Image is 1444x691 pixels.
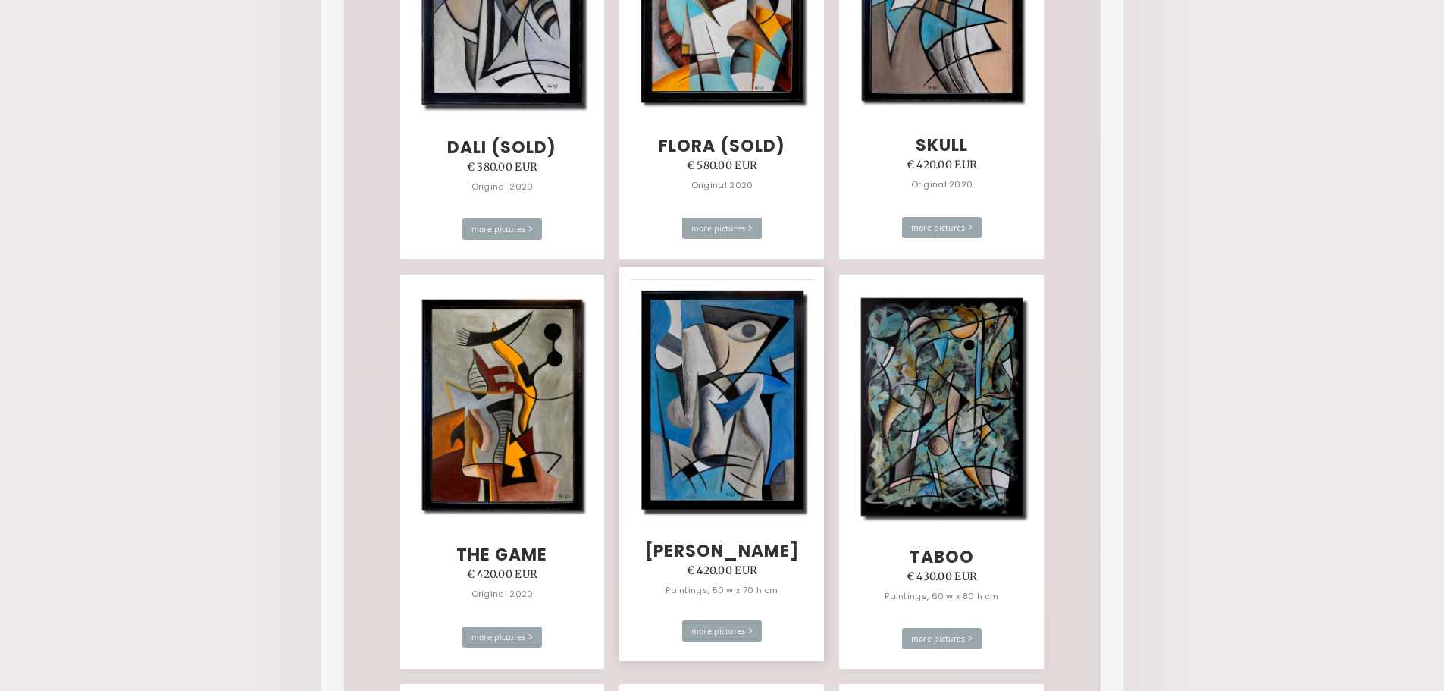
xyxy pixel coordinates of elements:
div: more pictures > [462,627,543,648]
a: [PERSON_NAME]€ 420.00 EURPaintings, 50 w x 70 h cmmore pictures > [619,267,824,661]
div: more pictures > [902,217,982,238]
div: € 420.00 EUR [907,155,978,174]
div: € 580.00 EUR [687,155,758,175]
h3: The Game [456,546,547,564]
div: Original 2020 [911,174,973,194]
h3: Dali (SOLD) [447,139,556,157]
div: Paintings, 50 w x 70 h cm [666,580,778,600]
h3: Flora (sold) [659,137,785,155]
div: € 430.00 EUR [907,567,978,586]
div: more pictures > [462,218,543,240]
div: € 420.00 EUR [467,564,538,584]
img: Abstract composition Oil on canvas, original 2020 [850,287,1034,526]
div: Original 2020 [471,584,534,604]
div: € 420.00 EUR [687,561,758,580]
h3: [PERSON_NAME] [644,542,799,561]
div: Original 2020 [691,175,753,195]
div: more pictures > [902,628,982,649]
h3: Skull [916,137,968,155]
div: Paintings, 60 w x 80 h cm [885,586,999,606]
div: more pictures > [682,218,763,239]
a: The Game€ 420.00 EUROriginal 2020more pictures > [400,275,605,669]
a: Taboo€ 430.00 EURPaintings, 60 w x 80 h cmmore pictures > [839,275,1044,669]
div: Original 2020 [471,177,534,196]
img: Painting, 50 w x 70 h cm Oil on canvas, original 2020 [630,279,814,522]
h3: Taboo [910,548,974,567]
img: Painting, 60 w x 80 h cm Oil on canvas [410,287,594,522]
div: more pictures > [682,620,763,642]
div: € 380.00 EUR [467,157,538,177]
